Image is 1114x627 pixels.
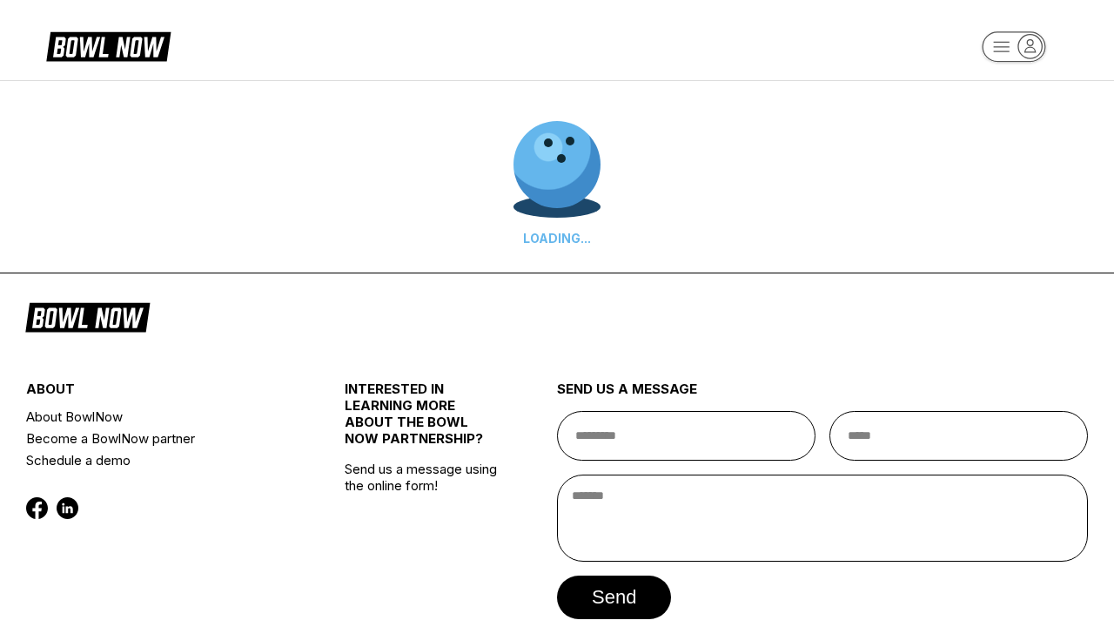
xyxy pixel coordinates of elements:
[557,576,671,619] button: send
[345,381,504,461] div: INTERESTED IN LEARNING MORE ABOUT THE BOWL NOW PARTNERSHIP?
[513,231,601,246] div: LOADING...
[26,428,292,449] a: Become a BowlNow partner
[26,449,292,471] a: Schedule a demo
[557,381,1088,411] div: send us a message
[26,406,292,428] a: About BowlNow
[26,381,292,406] div: about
